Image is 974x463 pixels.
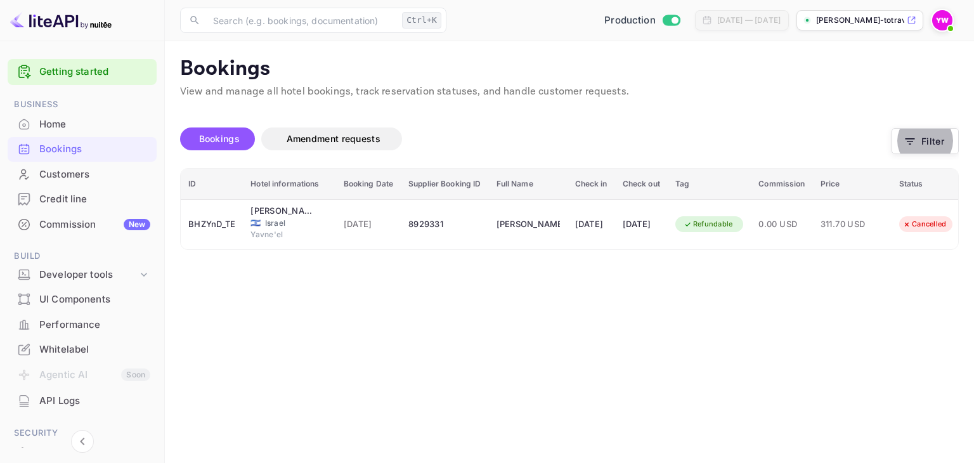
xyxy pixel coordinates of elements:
[39,292,150,307] div: UI Components
[180,84,959,100] p: View and manage all hotel bookings, track reservation statuses, and handle customer requests.
[932,10,952,30] img: Yahav Winkler
[39,192,150,207] div: Credit line
[758,218,805,231] span: 0.00 USD
[604,13,656,28] span: Production
[265,218,328,229] span: Israel
[250,219,261,227] span: Israel
[8,287,157,312] div: UI Components
[8,212,157,236] a: CommissionNew
[402,12,441,29] div: Ctrl+K
[8,59,157,85] div: Getting started
[39,218,150,232] div: Commission
[181,169,243,200] th: ID
[8,426,157,440] span: Security
[205,8,397,33] input: Search (e.g. bookings, documentation)
[8,212,157,237] div: CommissionNew
[8,389,157,412] a: API Logs
[8,112,157,136] a: Home
[568,169,615,200] th: Check in
[39,268,138,282] div: Developer tools
[39,318,150,332] div: Performance
[199,133,240,144] span: Bookings
[39,167,150,182] div: Customers
[10,10,112,30] img: LiteAPI logo
[675,216,741,232] div: Refundable
[243,169,335,200] th: Hotel informations
[8,389,157,414] div: API Logs
[8,112,157,137] div: Home
[8,249,157,263] span: Build
[180,127,892,150] div: account-settings tabs
[8,287,157,311] a: UI Components
[8,162,157,186] a: Customers
[8,337,157,362] div: Whitelabel
[668,169,751,200] th: Tag
[8,187,157,212] div: Credit line
[489,169,568,200] th: Full Name
[8,337,157,361] a: Whitelabel
[39,394,150,408] div: API Logs
[39,117,150,132] div: Home
[408,214,481,235] div: 8929331
[8,162,157,187] div: Customers
[250,205,314,218] div: Avigail Guest House
[344,218,394,231] span: [DATE]
[623,214,660,235] div: [DATE]
[8,313,157,336] a: Performance
[575,214,607,235] div: [DATE]
[751,169,812,200] th: Commission
[181,169,970,249] table: booking table
[615,169,668,200] th: Check out
[8,187,157,211] a: Credit line
[39,342,150,357] div: Whitelabel
[497,214,560,235] div: YITZHAK HAIMOFF
[180,56,959,82] p: Bookings
[250,229,314,240] span: Yavne'el
[188,214,235,235] div: BHZYnD_TE
[8,313,157,337] div: Performance
[39,445,150,460] div: Team management
[8,264,157,286] div: Developer tools
[124,219,150,230] div: New
[821,218,884,231] span: 311.70 USD
[287,133,380,144] span: Amendment requests
[8,98,157,112] span: Business
[813,169,892,200] th: Price
[816,15,904,26] p: [PERSON_NAME]-totravel...
[71,430,94,453] button: Collapse navigation
[8,137,157,162] div: Bookings
[892,128,959,154] button: Filter
[39,142,150,157] div: Bookings
[599,13,685,28] div: Switch to Sandbox mode
[8,137,157,160] a: Bookings
[39,65,150,79] a: Getting started
[336,169,401,200] th: Booking Date
[894,216,954,232] div: Cancelled
[892,169,970,200] th: Status
[401,169,488,200] th: Supplier Booking ID
[717,15,781,26] div: [DATE] — [DATE]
